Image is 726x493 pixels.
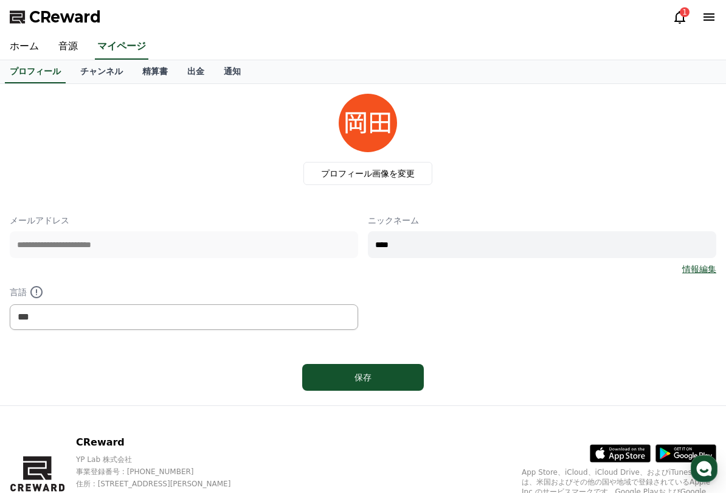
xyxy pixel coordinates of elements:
[5,60,66,83] a: プロフィール
[483,459,722,489] a: Settings
[95,34,148,60] a: マイページ
[178,60,214,83] a: 出金
[71,60,133,83] a: チャンネル
[76,455,252,464] p: YP Lab 株式会社
[10,285,358,299] p: 言語
[76,467,252,477] p: 事業登録番号 : [PHONE_NUMBER]
[327,371,399,383] div: 保存
[303,162,432,185] label: プロフィール画像を変更
[368,214,716,226] p: ニックネーム
[672,10,687,24] a: 1
[10,7,101,27] a: CReward
[133,60,178,83] a: 精算書
[302,364,424,391] button: 保存
[76,479,252,489] p: 住所 : [STREET_ADDRESS][PERSON_NAME]
[243,459,483,489] a: Messages
[10,214,358,226] p: メールアドレス
[680,7,690,17] div: 1
[76,435,252,450] p: CReward
[682,263,716,275] a: 情報編集
[344,478,382,488] span: Messages
[587,477,618,488] span: Settings
[4,459,243,489] a: Home
[49,34,88,60] a: 音源
[214,60,251,83] a: 通知
[339,94,397,152] img: profile_image
[29,7,101,27] span: CReward
[112,477,134,488] span: Home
